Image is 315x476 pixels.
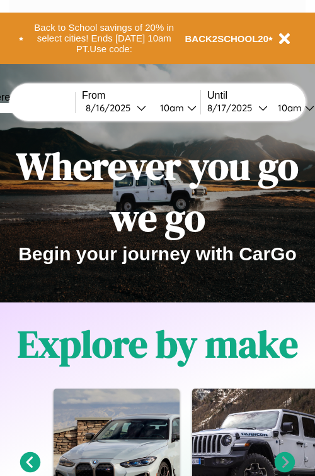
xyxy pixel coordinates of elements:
button: 10am [150,101,200,114]
h1: Explore by make [18,318,298,370]
button: Back to School savings of 20% in select cities! Ends [DATE] 10am PT.Use code: [23,19,185,58]
div: 8 / 17 / 2025 [207,102,258,114]
label: From [82,90,200,101]
div: 10am [154,102,187,114]
div: 10am [272,102,305,114]
b: BACK2SCHOOL20 [185,33,269,44]
div: 8 / 16 / 2025 [86,102,137,114]
button: 8/16/2025 [82,101,150,114]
